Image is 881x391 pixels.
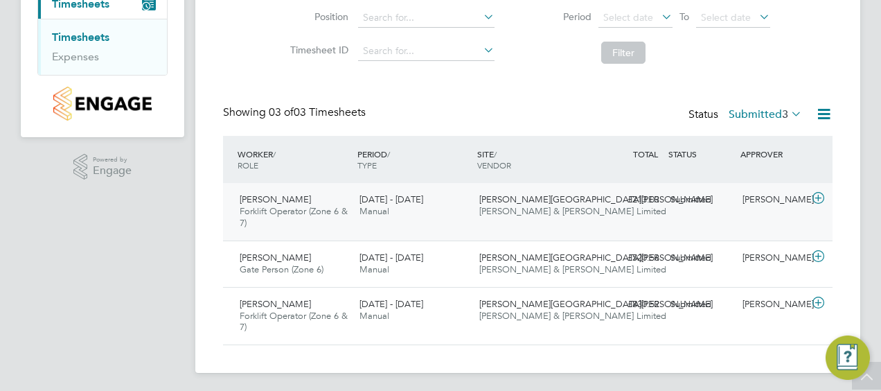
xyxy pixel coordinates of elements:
[665,141,737,166] div: STATUS
[826,336,870,380] button: Engage Resource Center
[269,105,366,119] span: 03 Timesheets
[286,44,348,56] label: Timesheet ID
[737,247,809,270] div: [PERSON_NAME]
[633,148,658,159] span: TOTAL
[479,205,666,217] span: [PERSON_NAME] & [PERSON_NAME] Limited
[93,154,132,166] span: Powered by
[240,205,348,229] span: Forklift Operator (Zone 6 & 7)
[354,141,474,177] div: PERIOD
[479,310,666,322] span: [PERSON_NAME] & [PERSON_NAME] Limited
[359,263,389,275] span: Manual
[688,105,805,125] div: Status
[358,42,495,61] input: Search for...
[593,293,665,316] div: £830.52
[52,31,109,44] a: Timesheets
[593,247,665,270] div: £520.56
[359,193,423,205] span: [DATE] - [DATE]
[359,298,423,310] span: [DATE] - [DATE]
[240,263,323,275] span: Gate Person (Zone 6)
[359,310,389,322] span: Manual
[359,205,389,217] span: Manual
[240,193,311,205] span: [PERSON_NAME]
[737,293,809,316] div: [PERSON_NAME]
[737,189,809,211] div: [PERSON_NAME]
[479,298,713,310] span: [PERSON_NAME][GEOGRAPHIC_DATA][PERSON_NAME]
[665,293,737,316] div: Submitted
[52,50,99,63] a: Expenses
[387,148,390,159] span: /
[494,148,497,159] span: /
[240,298,311,310] span: [PERSON_NAME]
[479,252,713,263] span: [PERSON_NAME][GEOGRAPHIC_DATA][PERSON_NAME]
[601,42,646,64] button: Filter
[477,159,511,171] span: VENDOR
[529,10,591,23] label: Period
[73,154,132,180] a: Powered byEngage
[479,263,666,275] span: [PERSON_NAME] & [PERSON_NAME] Limited
[701,11,751,24] span: Select date
[603,11,653,24] span: Select date
[38,19,167,75] div: Timesheets
[665,247,737,270] div: Submitted
[273,148,276,159] span: /
[37,87,168,121] a: Go to home page
[269,105,294,119] span: 03 of
[358,8,495,28] input: Search for...
[286,10,348,23] label: Position
[737,141,809,166] div: APPROVER
[234,141,354,177] div: WORKER
[675,8,693,26] span: To
[593,189,665,211] div: £213.03
[53,87,151,121] img: countryside-properties-logo-retina.png
[782,107,788,121] span: 3
[359,252,423,263] span: [DATE] - [DATE]
[223,105,368,120] div: Showing
[238,159,258,171] span: ROLE
[474,141,594,177] div: SITE
[93,165,132,177] span: Engage
[479,193,713,205] span: [PERSON_NAME][GEOGRAPHIC_DATA][PERSON_NAME]
[665,189,737,211] div: Submitted
[240,310,348,333] span: Forklift Operator (Zone 6 & 7)
[357,159,377,171] span: TYPE
[240,252,311,263] span: [PERSON_NAME]
[729,107,802,121] label: Submitted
